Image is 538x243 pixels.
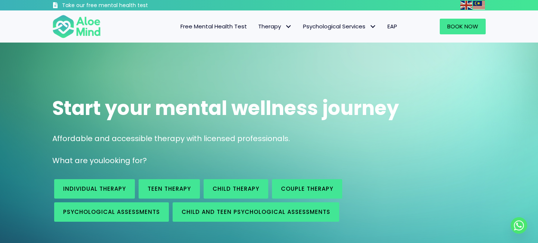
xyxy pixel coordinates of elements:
[54,179,135,199] a: Individual therapy
[52,155,103,166] span: What are you
[148,185,191,193] span: Teen Therapy
[440,19,486,34] a: Book Now
[63,185,126,193] span: Individual therapy
[54,202,169,222] a: Psychological assessments
[297,19,382,34] a: Psychological ServicesPsychological Services: submenu
[63,208,160,216] span: Psychological assessments
[62,2,188,9] h3: Take our free mental health test
[52,2,188,10] a: Take our free mental health test
[204,179,268,199] a: Child Therapy
[52,133,486,144] p: Affordable and accessible therapy with licensed professionals.
[460,1,472,10] img: en
[111,19,403,34] nav: Menu
[447,22,478,30] span: Book Now
[103,155,147,166] span: looking for?
[283,21,294,32] span: Therapy: submenu
[473,1,486,9] a: Malay
[382,19,403,34] a: EAP
[281,185,333,193] span: Couple therapy
[213,185,259,193] span: Child Therapy
[387,22,397,30] span: EAP
[175,19,253,34] a: Free Mental Health Test
[258,22,292,30] span: Therapy
[52,94,399,122] span: Start your mental wellness journey
[52,14,101,39] img: Aloe mind Logo
[473,1,485,10] img: ms
[460,1,473,9] a: English
[272,179,342,199] a: Couple therapy
[173,202,339,222] a: Child and Teen Psychological assessments
[182,208,330,216] span: Child and Teen Psychological assessments
[139,179,200,199] a: Teen Therapy
[253,19,297,34] a: TherapyTherapy: submenu
[303,22,376,30] span: Psychological Services
[367,21,378,32] span: Psychological Services: submenu
[180,22,247,30] span: Free Mental Health Test
[511,217,527,234] a: Whatsapp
